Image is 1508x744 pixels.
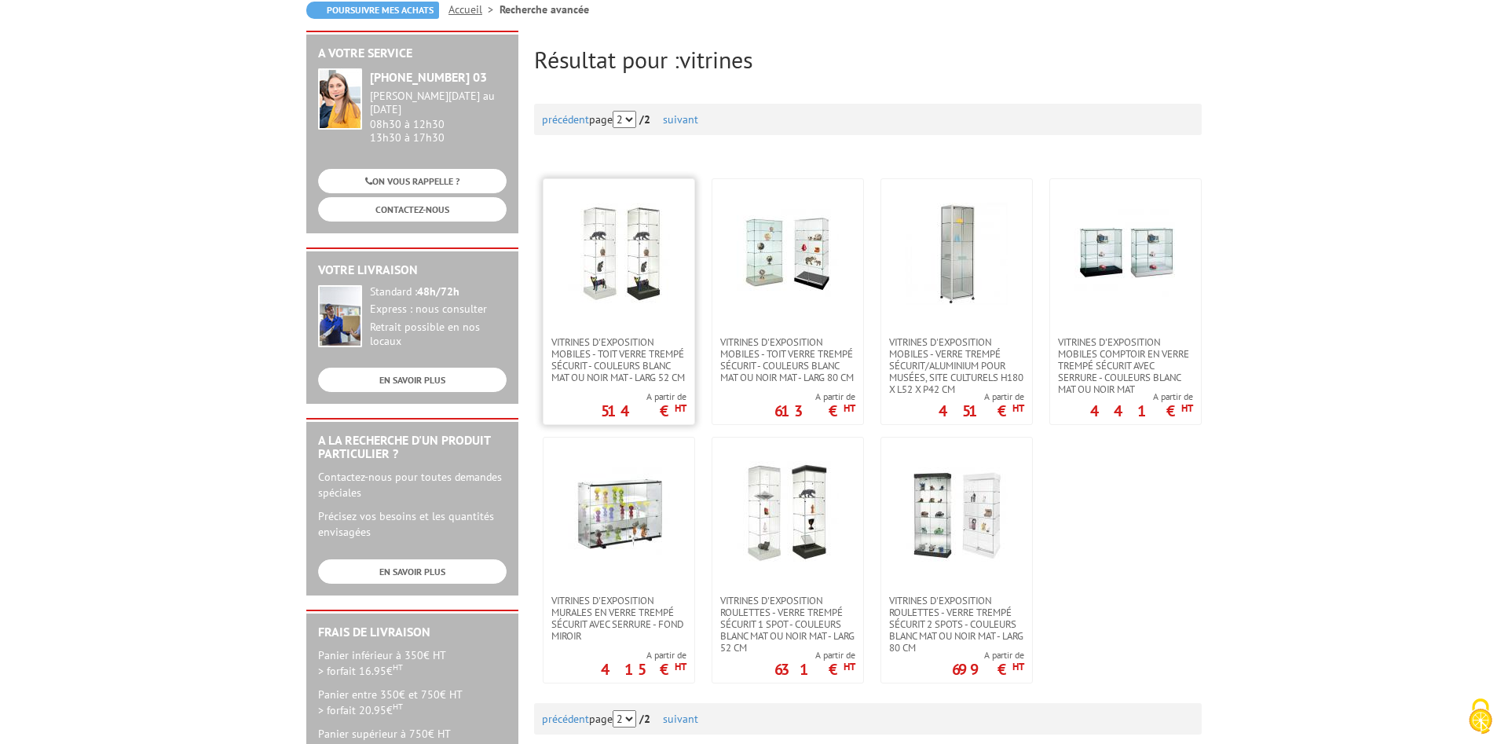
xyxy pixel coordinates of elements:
h2: Frais de Livraison [318,625,507,640]
p: 613 € [774,406,855,416]
h2: Résultat pour : [534,46,1202,72]
span: vitrines [679,44,752,75]
a: Poursuivre mes achats [306,2,439,19]
img: widget-service.jpg [318,68,362,130]
sup: HT [1012,401,1024,415]
a: Vitrines d'exposition roulettes - verre trempé sécurit 2 spots - couleurs blanc mat ou noir mat -... [881,595,1032,654]
img: Vitrines d'exposition roulettes - verre trempé sécurit 2 spots - couleurs blanc mat ou noir mat -... [906,461,1008,563]
a: EN SAVOIR PLUS [318,559,507,584]
a: Vitrines d'exposition mobiles comptoir en verre trempé sécurit avec serrure - couleurs blanc mat ... [1050,336,1201,395]
img: Vitrines d'exposition roulettes - verre trempé sécurit 1 spot - couleurs blanc mat ou noir mat - ... [737,461,839,563]
span: Vitrines d'exposition murales en verre trempé sécurit avec serrure - fond miroir [551,595,686,642]
span: Vitrines d'exposition mobiles - verre trempé sécurit/aluminium pour musées, site culturels H180 X... [889,336,1024,395]
p: 441 € [1090,406,1193,416]
a: suivant [663,712,698,726]
p: 514 € [601,406,686,416]
a: précédent [542,712,589,726]
span: Vitrines d'exposition roulettes - verre trempé sécurit 1 spot - couleurs blanc mat ou noir mat - ... [720,595,855,654]
div: [PERSON_NAME][DATE] au [DATE] [370,90,507,116]
span: Vitrines d'exposition mobiles - toit verre trempé sécurit - couleurs blanc mat ou noir mat - larg... [720,336,855,383]
p: 415 € [601,665,686,674]
span: A partir de [939,390,1024,403]
a: CONTACTEZ-NOUS [318,197,507,222]
strong: [PHONE_NUMBER] 03 [370,69,487,85]
div: Express : nous consulter [370,302,507,317]
span: A partir de [601,390,686,403]
div: Standard : [370,285,507,299]
img: Vitrines d'exposition mobiles comptoir en verre trempé sécurit avec serrure - couleurs blanc mat ... [1074,203,1177,305]
img: widget-livraison.jpg [318,285,362,347]
a: Accueil [448,2,500,16]
sup: HT [1012,660,1024,673]
a: précédent [542,112,589,126]
div: Retrait possible en nos locaux [370,321,507,349]
img: Cookies (fenêtre modale) [1461,697,1500,736]
span: Vitrines d'exposition mobiles - toit verre trempé sécurit - couleurs blanc mat ou noir mat - larg... [551,336,686,383]
p: 451 € [939,406,1024,416]
sup: HT [1181,401,1193,415]
a: Vitrines d'exposition mobiles - toit verre trempé sécurit - couleurs blanc mat ou noir mat - larg... [544,336,694,383]
div: page [542,703,1194,735]
span: A partir de [774,649,855,662]
img: Vitrines d'exposition mobiles - verre trempé sécurit/aluminium pour musées, site culturels H180 X... [906,203,1008,305]
p: Précisez vos besoins et les quantités envisagées [318,508,507,540]
p: Contactez-nous pour toutes demandes spéciales [318,469,507,500]
sup: HT [393,701,403,712]
sup: HT [675,401,686,415]
span: A partir de [601,649,686,662]
img: Vitrines d'exposition murales en verre trempé sécurit avec serrure - fond miroir [568,461,670,563]
a: Vitrines d'exposition mobiles - verre trempé sécurit/aluminium pour musées, site culturels H180 X... [881,336,1032,395]
a: Vitrines d'exposition mobiles - toit verre trempé sécurit - couleurs blanc mat ou noir mat - larg... [712,336,863,383]
div: page [542,104,1194,135]
a: Vitrines d'exposition murales en verre trempé sécurit avec serrure - fond miroir [544,595,694,642]
button: Cookies (fenêtre modale) [1453,691,1508,744]
sup: HT [675,660,686,673]
h2: Votre livraison [318,263,507,277]
span: > forfait 16.95€ [318,664,403,678]
a: Vitrines d'exposition roulettes - verre trempé sécurit 1 spot - couleurs blanc mat ou noir mat - ... [712,595,863,654]
span: A partir de [952,649,1024,662]
p: Panier entre 350€ et 750€ HT [318,687,507,718]
span: 2 [644,712,650,726]
a: suivant [663,112,698,126]
span: Vitrines d'exposition mobiles comptoir en verre trempé sécurit avec serrure - couleurs blanc mat ... [1058,336,1193,395]
img: Vitrines d'exposition mobiles - toit verre trempé sécurit - couleurs blanc mat ou noir mat - larg... [737,203,839,305]
span: 2 [644,112,650,126]
sup: HT [844,660,855,673]
p: 699 € [952,665,1024,674]
h2: A la recherche d'un produit particulier ? [318,434,507,461]
img: Vitrines d'exposition mobiles - toit verre trempé sécurit - couleurs blanc mat ou noir mat - larg... [568,203,670,305]
span: A partir de [1090,390,1193,403]
strong: / [639,712,660,726]
sup: HT [393,662,403,673]
strong: 48h/72h [417,284,459,299]
span: A partir de [774,390,855,403]
div: 08h30 à 12h30 13h30 à 17h30 [370,90,507,144]
p: Panier inférieur à 350€ HT [318,647,507,679]
span: Vitrines d'exposition roulettes - verre trempé sécurit 2 spots - couleurs blanc mat ou noir mat -... [889,595,1024,654]
sup: HT [844,401,855,415]
li: Recherche avancée [500,2,589,17]
p: 631 € [774,665,855,674]
h2: A votre service [318,46,507,60]
span: > forfait 20.95€ [318,703,403,717]
a: EN SAVOIR PLUS [318,368,507,392]
a: ON VOUS RAPPELLE ? [318,169,507,193]
strong: / [639,112,660,126]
